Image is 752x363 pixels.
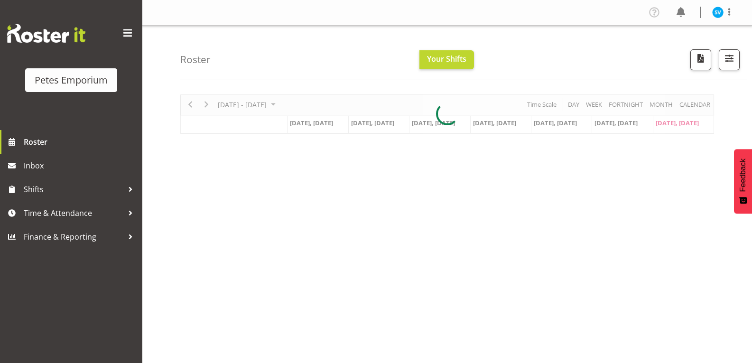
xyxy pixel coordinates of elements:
[24,206,123,220] span: Time & Attendance
[24,230,123,244] span: Finance & Reporting
[24,158,138,173] span: Inbox
[7,24,85,43] img: Rosterit website logo
[427,54,466,64] span: Your Shifts
[719,49,740,70] button: Filter Shifts
[712,7,724,18] img: sasha-vandervalk6911.jpg
[24,135,138,149] span: Roster
[180,54,211,65] h4: Roster
[24,182,123,196] span: Shifts
[734,149,752,214] button: Feedback - Show survey
[739,158,747,192] span: Feedback
[35,73,108,87] div: Petes Emporium
[690,49,711,70] button: Download a PDF of the roster according to the set date range.
[419,50,474,69] button: Your Shifts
